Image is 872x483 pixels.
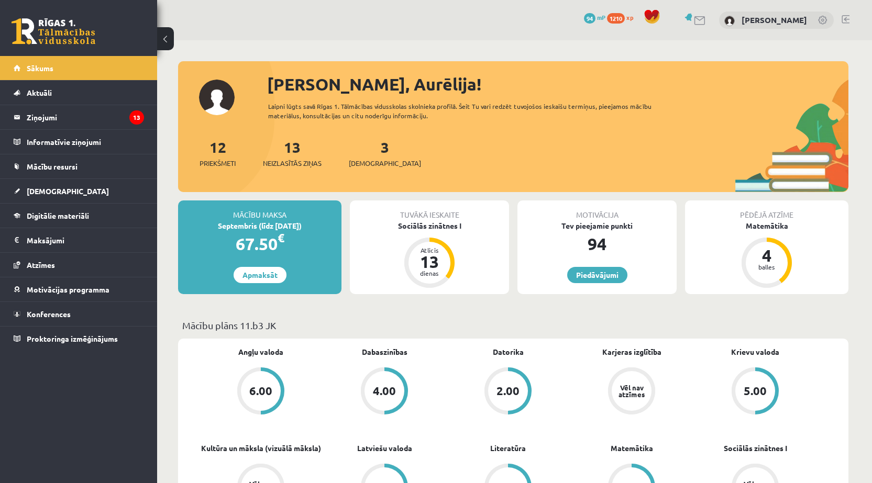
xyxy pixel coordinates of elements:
[14,277,144,301] a: Motivācijas programma
[14,130,144,154] a: Informatīvie ziņojumi
[742,15,807,25] a: [PERSON_NAME]
[201,443,321,454] a: Kultūra un māksla (vizuālā māksla)
[200,158,236,169] span: Priekšmeti
[602,346,661,357] a: Karjeras izglītība
[584,13,595,24] span: 94
[27,105,144,129] legend: Ziņojumi
[517,231,677,256] div: 94
[350,220,509,289] a: Sociālās zinātnes I Atlicis 13 dienas
[14,179,144,203] a: [DEMOGRAPHIC_DATA]
[182,318,844,332] p: Mācību plāns 11.b3 JK
[611,443,653,454] a: Matemātika
[414,247,445,253] div: Atlicis
[14,228,144,252] a: Maksājumi
[517,220,677,231] div: Tev pieejamie punkti
[27,63,53,73] span: Sākums
[362,346,407,357] a: Dabaszinības
[178,231,341,256] div: 67.50
[584,13,605,21] a: 94 mP
[731,346,779,357] a: Krievu valoda
[626,13,633,21] span: xp
[200,138,236,169] a: 12Priekšmeti
[724,16,735,26] img: Aurēlija Reinfelde
[490,443,526,454] a: Literatūra
[263,138,322,169] a: 13Neizlasītās ziņas
[496,385,520,397] div: 2.00
[617,384,646,398] div: Vēl nav atzīmes
[27,130,144,154] legend: Informatīvie ziņojumi
[693,367,817,417] a: 5.00
[27,186,109,196] span: [DEMOGRAPHIC_DATA]
[724,443,787,454] a: Sociālās zinātnes I
[567,267,627,283] a: Piedāvājumi
[178,220,341,231] div: Septembris (līdz [DATE])
[517,200,677,220] div: Motivācija
[751,247,782,264] div: 4
[27,309,71,319] span: Konferences
[263,158,322,169] span: Neizlasītās ziņas
[27,162,78,171] span: Mācību resursi
[607,13,638,21] a: 1210 xp
[414,253,445,270] div: 13
[357,443,412,454] a: Latviešu valoda
[268,102,670,120] div: Laipni lūgts savā Rīgas 1. Tālmācības vidusskolas skolnieka profilā. Šeit Tu vari redzēt tuvojošo...
[14,56,144,80] a: Sākums
[14,81,144,105] a: Aktuāli
[685,220,848,231] div: Matemātika
[350,220,509,231] div: Sociālās zinātnes I
[323,367,446,417] a: 4.00
[685,220,848,289] a: Matemātika 4 balles
[178,200,341,220] div: Mācību maksa
[27,285,109,294] span: Motivācijas programma
[14,302,144,326] a: Konferences
[27,211,89,220] span: Digitālie materiāli
[12,18,95,44] a: Rīgas 1. Tālmācības vidusskola
[129,110,144,125] i: 13
[685,200,848,220] div: Pēdējā atzīme
[267,72,848,97] div: [PERSON_NAME], Aurēlija!
[744,385,767,397] div: 5.00
[570,367,693,417] a: Vēl nav atzīmes
[373,385,396,397] div: 4.00
[14,253,144,277] a: Atzīmes
[14,204,144,228] a: Digitālie materiāli
[350,200,509,220] div: Tuvākā ieskaite
[238,346,283,357] a: Angļu valoda
[607,13,625,24] span: 1210
[349,138,421,169] a: 3[DEMOGRAPHIC_DATA]
[249,385,272,397] div: 6.00
[278,230,284,245] span: €
[234,267,286,283] a: Apmaksāt
[14,327,144,351] a: Proktoringa izmēģinājums
[493,346,524,357] a: Datorika
[446,367,570,417] a: 2.00
[14,105,144,129] a: Ziņojumi13
[14,154,144,178] a: Mācību resursi
[27,228,144,252] legend: Maksājumi
[27,334,118,343] span: Proktoringa izmēģinājums
[349,158,421,169] span: [DEMOGRAPHIC_DATA]
[199,367,323,417] a: 6.00
[414,270,445,276] div: dienas
[27,260,55,269] span: Atzīmes
[597,13,605,21] span: mP
[751,264,782,270] div: balles
[27,88,52,97] span: Aktuāli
